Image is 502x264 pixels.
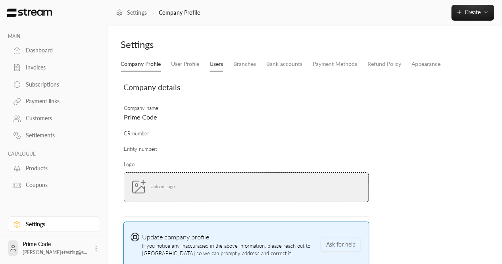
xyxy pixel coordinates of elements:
[465,9,481,15] span: Create
[320,237,361,252] button: Ask for help
[26,114,90,122] div: Customers
[121,57,161,71] a: Company Profile
[26,131,90,139] div: Settlements
[266,57,302,71] a: Bank accounts
[8,177,100,193] a: Coupons
[123,141,369,157] td: Entity number :
[8,151,100,157] p: CATALOGUE
[159,9,200,17] p: Company Profile
[123,126,369,141] td: CR number :
[367,57,401,71] a: Refund Policy
[8,94,100,109] a: Payment links
[26,46,90,54] div: Dashboard
[116,9,200,17] nav: breadcrumb
[23,249,87,255] span: [PERSON_NAME]+testing@s...
[121,38,301,51] div: Settings
[8,216,100,232] a: Settings
[6,8,53,17] img: Logo
[124,113,157,121] span: Prime Code
[26,164,90,172] div: Products
[8,60,100,75] a: Invoices
[233,57,256,71] a: Branches
[8,111,100,126] a: Customers
[171,57,199,71] a: User Profile
[313,57,357,71] a: Payment Methods
[23,240,87,256] div: Prime Code
[123,157,369,211] td: Logo :
[142,232,316,257] span: If you notice any inaccuracies in the above information, please reach out to [GEOGRAPHIC_DATA] so...
[26,181,90,189] div: Coupons
[26,64,90,71] div: Invoices
[412,57,440,71] a: Appearance
[142,233,209,241] span: Update company profile
[210,57,223,71] a: Users
[8,77,100,92] a: Subscriptions
[123,83,180,92] span: Company details
[123,101,369,126] td: Company name :
[8,160,100,176] a: Products
[26,220,90,228] div: Settings
[8,43,100,58] a: Dashboard
[8,128,100,143] a: Settlements
[451,5,494,21] button: Create
[146,184,179,189] span: Upload Logo
[26,81,90,89] div: Subscriptions
[26,97,90,105] div: Payment links
[116,9,147,17] a: Settings
[8,33,100,40] p: MAIN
